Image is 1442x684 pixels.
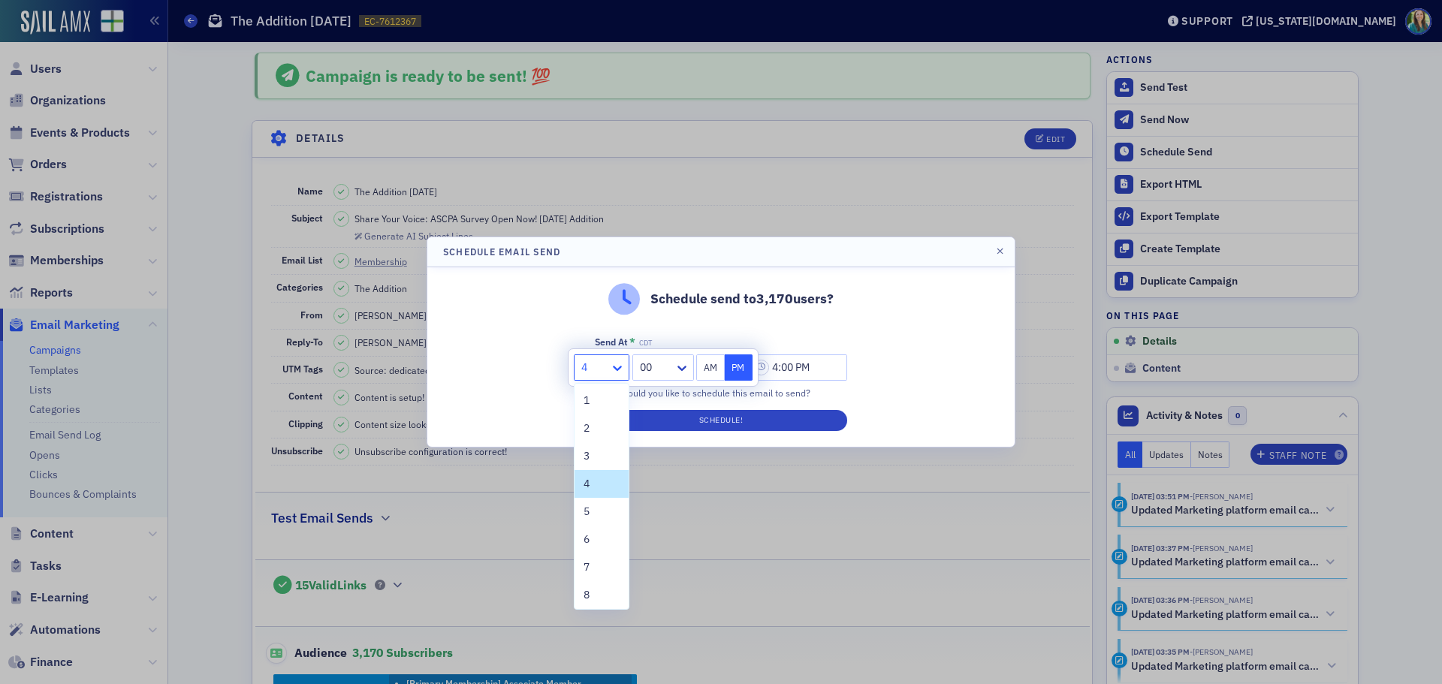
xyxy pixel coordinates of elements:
[639,339,652,348] span: CDT
[650,289,834,309] p: Schedule send to 3,170 users?
[584,448,590,464] span: 3
[584,532,590,547] span: 6
[584,504,590,520] span: 5
[584,420,590,436] span: 2
[595,336,628,348] div: Send At
[584,476,590,492] span: 4
[595,386,847,399] div: When would you like to schedule this email to send?
[584,587,590,603] span: 8
[595,410,847,431] button: Schedule!
[443,245,560,258] h4: Schedule Email Send
[750,354,847,381] input: 00:00 AM
[584,393,590,408] span: 1
[584,559,590,575] span: 7
[725,354,753,381] button: PM
[696,354,725,381] button: AM
[629,336,635,349] abbr: This field is required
